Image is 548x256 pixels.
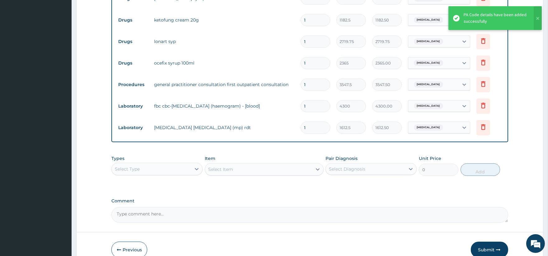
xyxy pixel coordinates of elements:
td: ketofung cream 20g [151,14,297,26]
td: Laboratory [115,100,151,112]
div: Minimize live chat window [102,3,117,18]
label: Types [111,156,124,161]
td: Drugs [115,57,151,69]
textarea: Type your message and hit 'Enter' [3,170,119,192]
span: [MEDICAL_DATA] [414,124,443,131]
td: [MEDICAL_DATA] [MEDICAL_DATA] (mp) rdt [151,121,297,134]
label: Item [205,155,215,162]
span: [MEDICAL_DATA] [414,17,443,23]
div: Select Diagnosis [329,166,365,172]
span: [MEDICAL_DATA] [414,81,443,88]
td: Drugs [115,36,151,47]
label: Pair Diagnosis [326,155,358,162]
span: [MEDICAL_DATA] [414,60,443,66]
td: lonart syp [151,35,297,48]
img: d_794563401_company_1708531726252_794563401 [12,31,25,47]
span: [MEDICAL_DATA] [414,38,443,45]
div: PA Code details have been added successfully [464,12,528,25]
div: Chat with us now [32,35,105,43]
span: We're online! [36,79,86,142]
td: fbc cbc-[MEDICAL_DATA] (haemogram) - [blood] [151,100,297,112]
label: Comment [111,198,508,204]
div: Select Type [115,166,140,172]
label: Unit Price [419,155,441,162]
td: ocefix syrup 100ml [151,57,297,69]
span: [MEDICAL_DATA] [414,103,443,109]
td: Drugs [115,14,151,26]
td: Procedures [115,79,151,90]
td: Laboratory [115,122,151,133]
td: general practitioner consultation first outpatient consultation [151,78,297,91]
button: Add [461,163,500,176]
